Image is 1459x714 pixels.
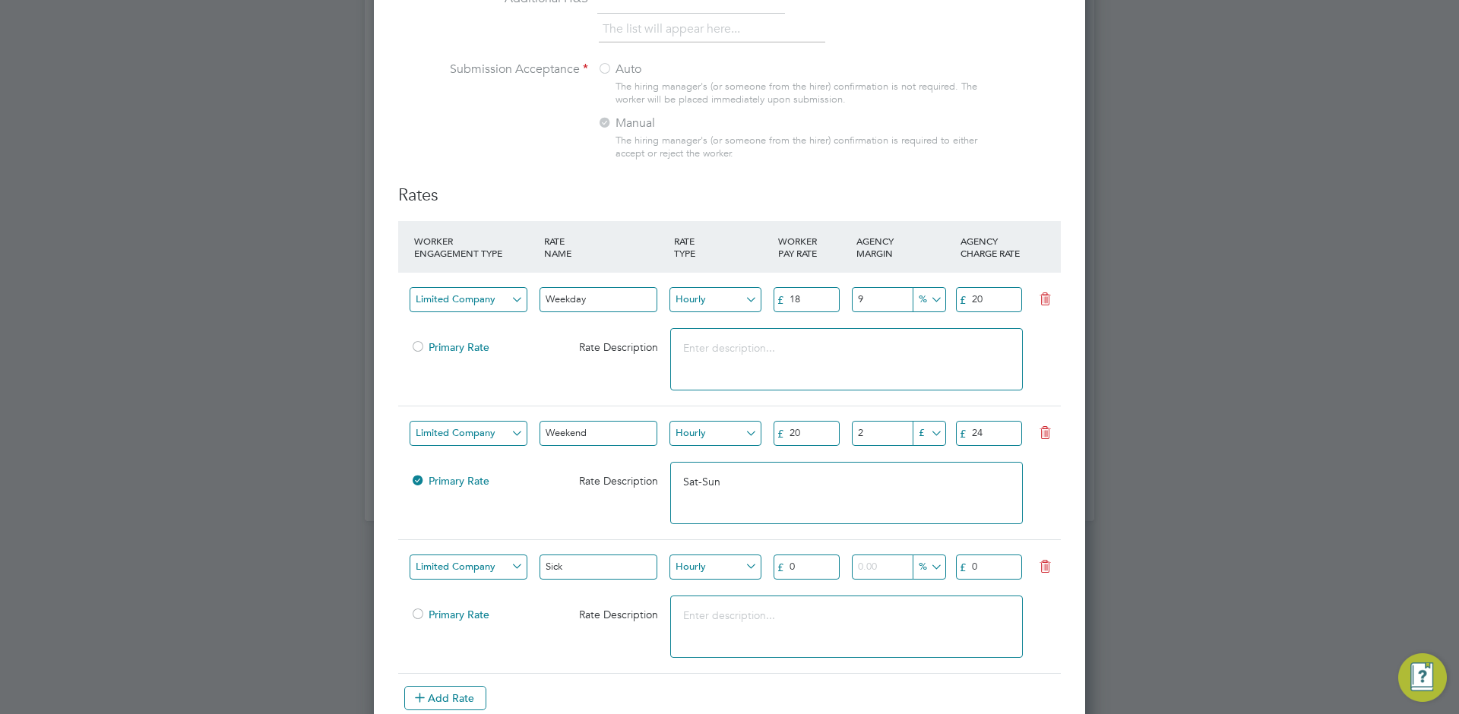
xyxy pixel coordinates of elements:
[956,554,1022,580] input: 0.00
[410,554,527,580] input: Select one
[410,421,527,446] input: Select one
[616,134,985,160] div: The hiring manager's (or someone from the hirer) confirmation is required to either accept or rej...
[669,421,761,446] input: Select one
[540,421,657,446] input: Enter rate name...
[1398,653,1447,702] button: Engage Resource Center
[774,421,840,446] input: 0.00
[410,287,527,312] input: Select one
[774,554,840,580] input: 0.00
[579,474,658,488] span: Rate Description
[852,421,944,446] input: 0.00
[957,227,1035,267] div: AGENCY CHARGE RATE
[579,608,658,621] span: Rate Description
[670,227,774,267] div: RATE TYPE
[956,287,1022,312] input: 0.00
[597,62,787,77] label: Auto
[956,421,1022,446] input: 0.00
[616,81,985,106] div: The hiring manager's (or someone from the hirer) confirmation is not required. The worker will be...
[540,554,657,580] input: Enter rate name...
[913,287,946,312] input: Search for...
[957,290,969,310] div: £
[774,290,786,310] div: £
[774,424,786,444] div: £
[579,340,658,354] span: Rate Description
[597,115,787,131] label: Manual
[540,227,670,267] div: RATE NAME
[853,227,957,267] div: AGENCY MARGIN
[398,62,588,77] label: Submission Acceptance
[852,554,944,580] input: 0.00
[852,287,944,312] input: 0.00
[603,19,746,39] li: The list will appear here...
[410,474,489,488] span: Primary Rate
[410,227,540,267] div: WORKER ENGAGEMENT TYPE
[398,185,1061,207] h3: Rates
[913,554,946,580] input: Search for...
[669,554,761,580] input: Select one
[774,287,840,312] input: 0.00
[957,558,969,577] div: £
[669,287,761,312] input: Select one
[774,558,786,577] div: £
[774,227,853,267] div: WORKER PAY RATE
[404,686,486,710] button: Add Rate
[410,608,489,621] span: Primary Rate
[957,424,969,444] div: £
[410,340,489,354] span: Primary Rate
[913,421,946,446] input: Search for...
[540,287,657,312] input: Enter rate name...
